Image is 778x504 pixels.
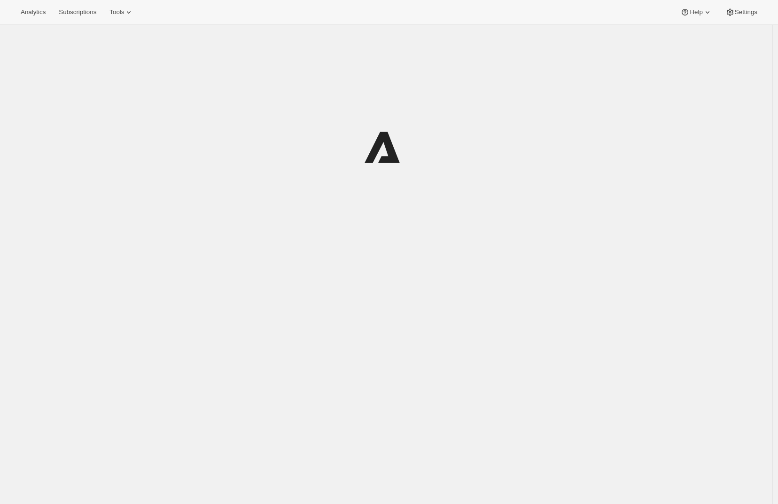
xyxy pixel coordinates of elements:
[735,8,757,16] span: Settings
[690,8,702,16] span: Help
[109,8,124,16] span: Tools
[675,6,717,19] button: Help
[59,8,96,16] span: Subscriptions
[21,8,46,16] span: Analytics
[104,6,139,19] button: Tools
[53,6,102,19] button: Subscriptions
[15,6,51,19] button: Analytics
[720,6,763,19] button: Settings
